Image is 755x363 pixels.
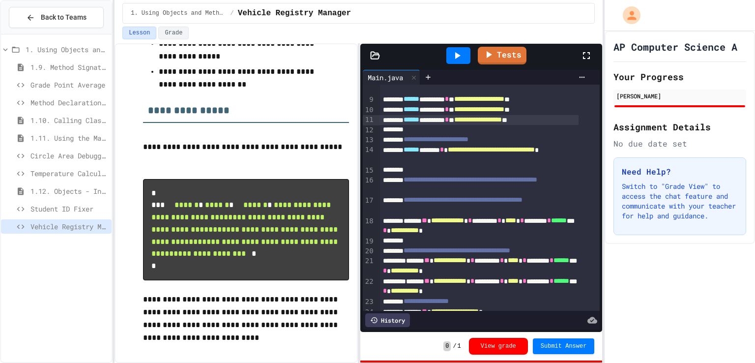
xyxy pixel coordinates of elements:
[478,47,526,64] a: Tests
[612,4,643,27] div: My Account
[363,145,375,166] div: 14
[363,297,375,307] div: 23
[363,105,375,116] div: 10
[363,135,375,146] div: 13
[26,44,108,55] span: 1. Using Objects and Methods
[363,70,420,85] div: Main.java
[613,120,746,134] h2: Assignment Details
[363,74,375,95] div: 8
[363,277,375,298] div: 22
[363,237,375,246] div: 19
[458,342,461,350] span: 1
[30,221,108,232] span: Vehicle Registry Manager
[131,9,226,17] span: 1. Using Objects and Methods
[30,151,108,161] span: Circle Area Debugger
[30,115,108,125] span: 1.10. Calling Class Methods
[363,95,375,105] div: 9
[30,133,108,143] span: 1.11. Using the Math Class
[363,216,375,237] div: 18
[30,80,108,90] span: Grade Point Average
[613,40,737,54] h1: AP Computer Science A
[363,307,375,318] div: 24
[469,338,528,355] button: View grade
[30,168,108,179] span: Temperature Calculator Helper
[30,97,108,108] span: Method Declaration Helper
[363,166,375,176] div: 15
[365,313,410,327] div: History
[622,181,738,221] p: Switch to "Grade View" to access the chat feature and communicate with your teacher for help and ...
[122,27,156,39] button: Lesson
[613,138,746,150] div: No due date set
[30,204,108,214] span: Student ID Fixer
[616,91,743,100] div: [PERSON_NAME]
[363,256,375,277] div: 21
[622,166,738,178] h3: Need Help?
[541,342,587,350] span: Submit Answer
[363,115,375,125] div: 11
[30,62,108,72] span: 1.9. Method Signatures
[41,12,87,23] span: Back to Teams
[9,7,104,28] button: Back to Teams
[363,176,375,196] div: 16
[363,72,408,83] div: Main.java
[613,70,746,84] h2: Your Progress
[453,342,456,350] span: /
[363,246,375,257] div: 20
[231,9,234,17] span: /
[30,186,108,196] span: 1.12. Objects - Instances of Classes
[238,7,351,19] span: Vehicle Registry Manager
[158,27,189,39] button: Grade
[533,338,595,354] button: Submit Answer
[443,341,451,351] span: 0
[363,196,375,216] div: 17
[363,125,375,135] div: 12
